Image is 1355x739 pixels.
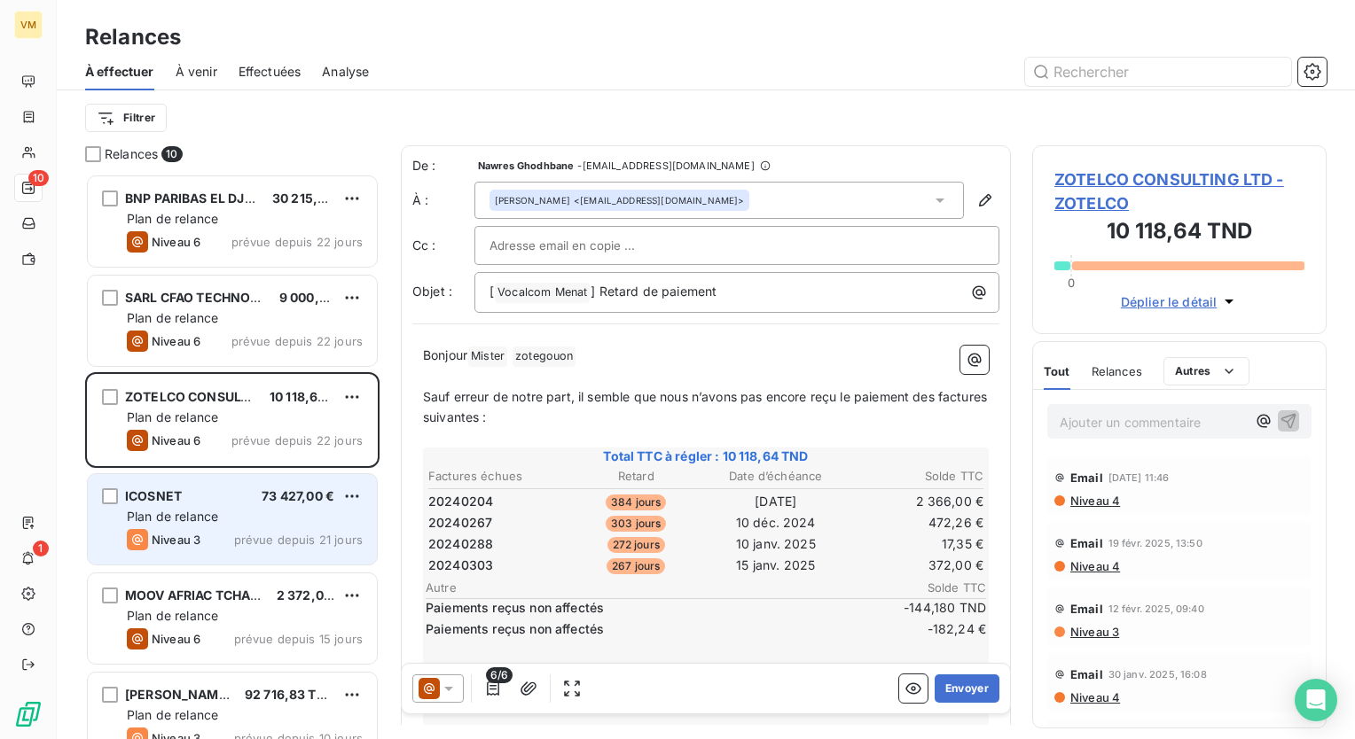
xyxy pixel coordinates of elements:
span: [PERSON_NAME] [125,687,231,702]
span: 12 févr. 2025, 09:40 [1108,603,1204,614]
span: 20240303 [428,556,493,574]
span: Email [1070,536,1103,550]
div: VM [14,11,43,39]
td: [DATE] [707,492,845,511]
label: Cc : [412,237,474,254]
span: ] Retard de paiement [591,284,717,299]
span: SARL CFAO TECHNOLOGIES [125,290,297,305]
span: 10 [161,146,182,162]
span: Vocalcom Menat [495,283,590,303]
span: prévue depuis 21 jours [234,533,363,547]
span: [PERSON_NAME] [495,194,570,206]
span: Relances [105,145,158,163]
span: prévue depuis 22 jours [231,235,363,249]
span: 30 215,36 € [272,191,346,206]
th: Date d’échéance [707,467,845,486]
span: 19 févr. 2025, 13:50 [1108,538,1202,548]
span: 20240204 [428,493,493,510]
span: BNP PARIBAS EL DJAZAIR [125,191,282,206]
span: Niveau 4 [1069,690,1120,704]
td: 472,26 € [847,513,985,533]
span: Niveau 4 [1069,559,1120,573]
span: 0 [1068,276,1075,290]
td: 10 déc. 2024 [707,513,845,533]
span: ICOSNET [125,488,182,503]
span: Analyse [322,63,369,81]
span: 92 716,83 TND [245,687,335,702]
span: Niveau 6 [152,334,200,348]
div: <[EMAIL_ADDRESS][DOMAIN_NAME]> [495,194,744,206]
span: Relances [1092,364,1142,378]
button: Déplier le détail [1116,292,1244,312]
span: Niveau 6 [152,632,200,646]
span: prévue depuis 15 jours [234,632,363,646]
span: 2 372,00 € [277,587,344,603]
span: À effectuer [85,63,154,81]
span: Paiements reçus non affectés [426,620,876,638]
span: Objet : [412,284,452,299]
span: 1 [33,541,49,556]
span: -144,180 TND [880,599,986,617]
span: Plan de relance [127,608,218,623]
h3: 10 118,64 TND [1054,215,1304,251]
span: Niveau 4 [1069,494,1120,508]
span: 20240288 [428,535,493,553]
span: 272 jours [607,537,665,553]
span: zotegouon [513,346,576,367]
span: - [EMAIL_ADDRESS][DOMAIN_NAME] [577,160,754,171]
h3: Relances [85,21,181,53]
span: Niveau 6 [152,235,200,249]
span: 10 118,64 TND [270,389,356,404]
span: Tout [1044,364,1070,378]
span: 384 jours [606,494,666,510]
span: [DATE] 11:46 [1108,472,1170,483]
span: Total TTC à régler : 10 118,64 TND [426,447,986,465]
span: 267 jours [607,558,665,574]
td: 372,00 € [847,556,985,575]
span: Email [1070,602,1103,616]
span: prévue depuis 22 jours [231,433,363,447]
span: Email [1070,471,1103,485]
th: Retard [568,467,706,486]
td: 2 366,00 € [847,492,985,511]
span: Niveau 3 [152,533,200,547]
span: Mister [468,346,507,367]
span: Effectuées [239,63,302,81]
span: prévue depuis 22 jours [231,334,363,348]
span: Email [1070,667,1103,681]
label: À : [412,191,474,209]
input: Adresse email en copie ... [490,232,680,259]
th: Factures échues [427,467,566,486]
span: Plan de relance [127,707,218,722]
span: -182,24 € [880,620,986,638]
span: À venir [176,63,217,81]
span: 73 427,00 € [262,488,334,503]
div: Open Intercom Messenger [1295,679,1337,721]
span: Plan de relance [127,509,218,524]
span: 10 [28,170,49,186]
span: Nawres Ghodhbane [478,160,574,171]
span: Paiements reçus non affectés [426,599,876,617]
span: Niveau 6 [152,433,200,447]
span: 30 janv. 2025, 16:08 [1108,669,1207,680]
span: Plan de relance [127,409,218,424]
span: ZOTELCO CONSULTING LTD [125,389,298,404]
span: 9 000,00 € [279,290,348,305]
td: 10 janv. 2025 [707,534,845,554]
span: Plan de relance [127,211,218,226]
span: Solde TTC [880,580,986,595]
th: Solde TTC [847,467,985,486]
span: 303 jours [606,516,666,532]
span: 6/6 [486,667,513,683]
span: Niveau 3 [1069,625,1119,639]
button: Filtrer [85,104,167,132]
span: 20240267 [428,514,492,532]
span: Autre [426,580,880,595]
span: ZOTELCO CONSULTING LTD - ZOTELCO [1054,167,1304,215]
span: MOOV AFRIAC TCHAD S.A [125,587,284,603]
button: Envoyer [935,674,999,703]
div: grid [85,174,380,739]
img: Logo LeanPay [14,700,43,728]
span: Déplier le détail [1121,292,1218,311]
td: 17,35 € [847,534,985,554]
